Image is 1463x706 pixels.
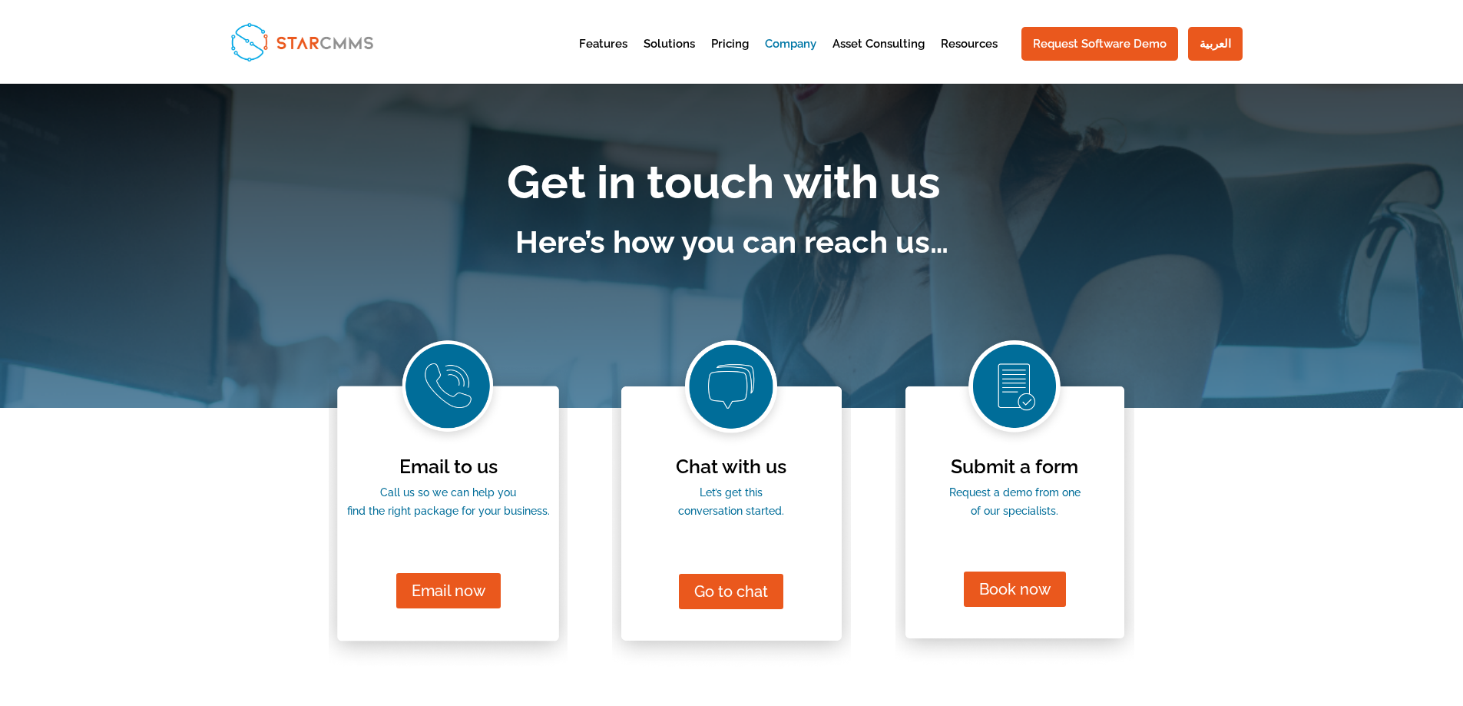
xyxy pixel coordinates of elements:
[644,38,695,76] a: Solutions
[765,38,816,76] a: Company
[832,38,925,76] a: Asset Consulting
[224,16,380,67] img: StarCMMS
[951,455,1078,478] span: Submit a form
[395,572,502,610] a: Email now
[941,38,998,76] a: Resources
[676,455,786,478] span: Chat with us
[711,38,749,76] a: Pricing
[579,38,627,76] a: Features
[399,455,498,478] span: Email to us
[895,484,1134,521] p: Request a demo from one of our specialists.
[612,484,851,521] p: Let’s get this conversation started.
[317,233,1147,251] p: Here’s how you can reach us…
[302,159,1147,213] h1: Get in touch with us
[1188,27,1243,61] a: العربية
[329,484,568,532] p: Call us so we can help you find the right package for your business.
[1021,27,1178,61] a: Request Software Demo
[962,570,1067,608] a: Book now
[677,572,785,611] a: Go to chat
